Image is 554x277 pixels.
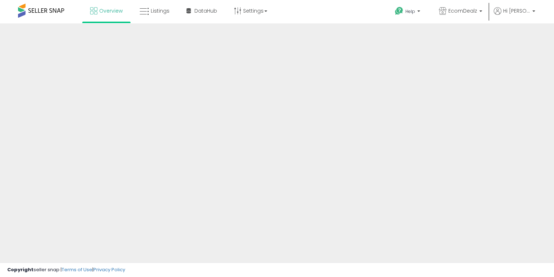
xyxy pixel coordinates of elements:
[194,7,217,14] span: DataHub
[494,7,535,23] a: Hi [PERSON_NAME]
[389,1,427,23] a: Help
[99,7,123,14] span: Overview
[405,8,415,14] span: Help
[7,267,125,273] div: seller snap | |
[151,7,170,14] span: Listings
[395,6,404,16] i: Get Help
[93,266,125,273] a: Privacy Policy
[7,266,34,273] strong: Copyright
[448,7,477,14] span: EcomDealz
[62,266,92,273] a: Terms of Use
[503,7,530,14] span: Hi [PERSON_NAME]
